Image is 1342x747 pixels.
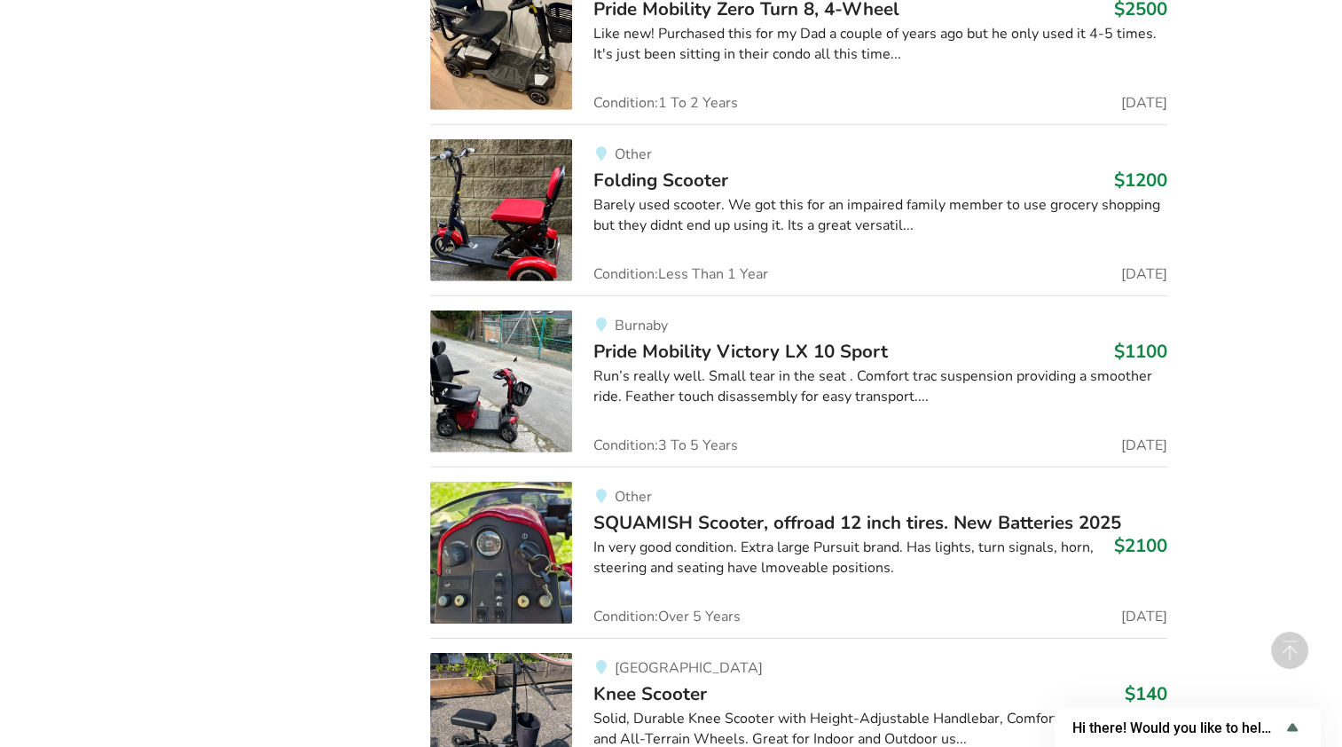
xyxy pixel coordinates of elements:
[1072,719,1282,736] span: Hi there! Would you like to help us improve AssistList?
[593,681,707,706] span: Knee Scooter
[1114,534,1167,557] h3: $2100
[430,139,572,281] img: mobility-folding scooter
[593,339,888,364] span: Pride Mobility Victory LX 10 Sport
[430,295,1167,467] a: mobility-pride mobility victory lx 10 sportBurnabyPride Mobility Victory LX 10 Sport$1100Run’s re...
[430,467,1167,638] a: mobility-squamish scooter, offroad 12 inch tires. new batteries 2025OtherSQUAMISH Scooter, offroa...
[593,510,1121,535] span: SQUAMISH Scooter, offroad 12 inch tires. New Batteries 2025
[1114,169,1167,192] h3: $1200
[1121,609,1167,624] span: [DATE]
[430,311,572,452] img: mobility-pride mobility victory lx 10 sport
[1072,717,1303,738] button: Show survey - Hi there! Would you like to help us improve AssistList?
[593,366,1167,407] div: Run’s really well. Small tear in the seat . Comfort trac suspension providing a smoother ride. Fe...
[614,145,651,164] span: Other
[593,609,741,624] span: Condition: Over 5 Years
[593,195,1167,236] div: Barely used scooter. We got this for an impaired family member to use grocery shopping but they d...
[1125,682,1167,705] h3: $140
[593,538,1167,578] div: In very good condition. Extra large Pursuit brand. Has lights, turn signals, horn, steering and s...
[593,267,768,281] span: Condition: Less Than 1 Year
[593,438,738,452] span: Condition: 3 To 5 Years
[614,658,762,678] span: [GEOGRAPHIC_DATA]
[614,316,667,335] span: Burnaby
[593,24,1167,65] div: Like new! Purchased this for my Dad a couple of years ago but he only used it 4-5 times. It's jus...
[1114,340,1167,363] h3: $1100
[430,482,572,624] img: mobility-squamish scooter, offroad 12 inch tires. new batteries 2025
[1121,96,1167,110] span: [DATE]
[593,96,738,110] span: Condition: 1 To 2 Years
[614,487,651,507] span: Other
[1121,267,1167,281] span: [DATE]
[1121,438,1167,452] span: [DATE]
[593,168,728,193] span: Folding Scooter
[430,124,1167,295] a: mobility-folding scooterOtherFolding Scooter$1200Barely used scooter. We got this for an impaired...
